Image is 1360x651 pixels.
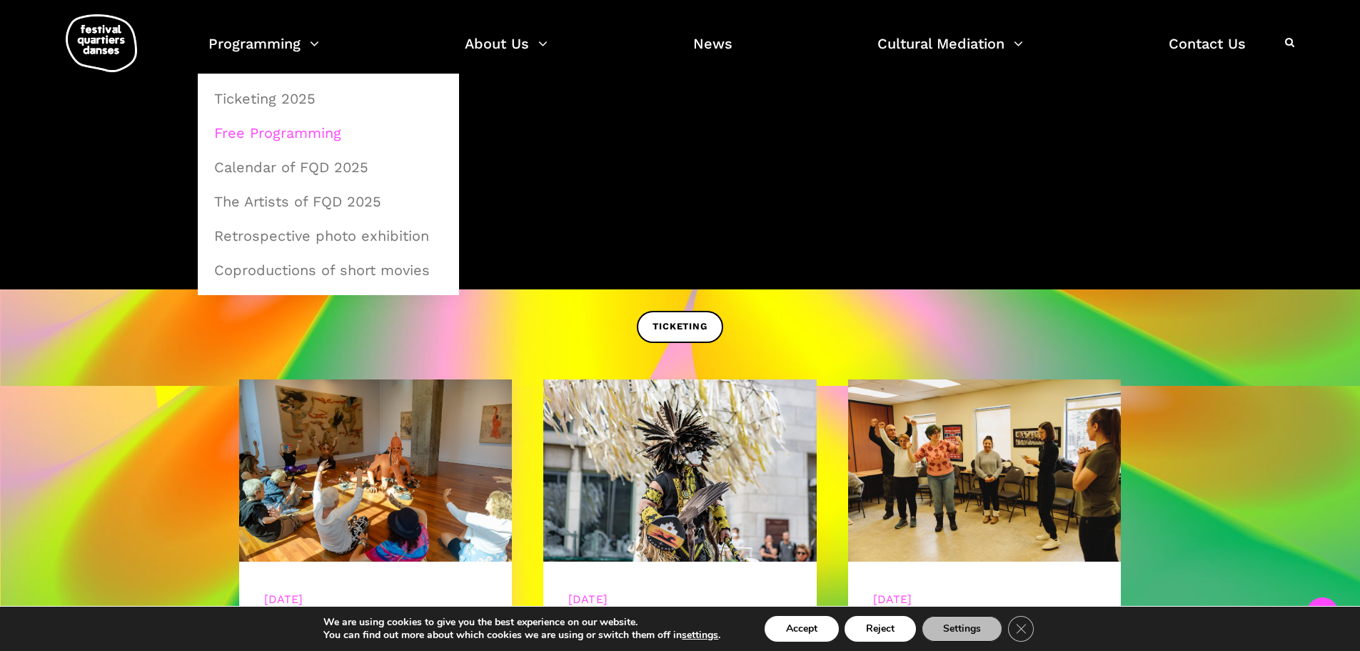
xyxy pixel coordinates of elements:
a: [DATE] [873,592,912,606]
button: Reject [845,616,916,642]
a: Programming [208,31,319,74]
a: Calendar of FQD 2025 [206,151,451,184]
a: TICKETING [637,311,722,343]
p: We are using cookies to give you the best experience on our website. [323,616,720,629]
span: TICKETING [653,319,707,334]
img: CARI, 8 mars 2023-209 [848,379,1122,562]
button: Settings [922,616,1002,642]
a: [DATE] [568,592,608,606]
img: R Barbara Diabo 11 crédit Romain Lorraine (30) [543,379,817,562]
img: 20240905-9595 [239,379,513,562]
a: [DATE] [264,592,303,606]
a: Retrospective photo exhibition [206,219,451,252]
a: The Artists of FQD 2025 [206,185,451,218]
a: Contact Us [1169,31,1246,74]
button: Close GDPR Cookie Banner [1008,616,1034,642]
a: Coproductions of short movies [206,254,451,287]
p: You can find out more about which cookies we are using or switch them off in . [323,629,720,642]
a: Ticketing 2025 [206,82,451,115]
a: Free Programming [206,116,451,149]
button: Accept [765,616,839,642]
a: News [693,31,732,74]
button: settings [682,629,718,642]
a: Cultural Mediation [877,31,1023,74]
a: About Us [465,31,548,74]
img: logo-fqd-med [66,14,137,72]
